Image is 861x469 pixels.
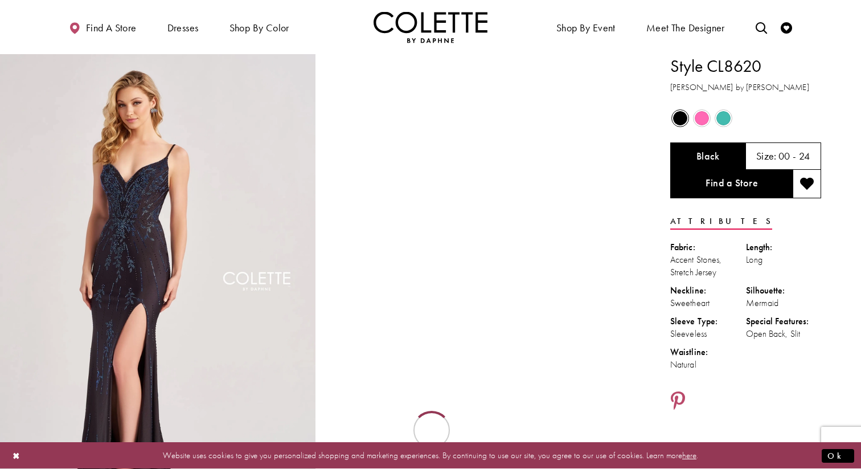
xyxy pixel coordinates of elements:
div: Waistline: [670,346,746,358]
div: Sleeveless [670,328,746,340]
a: Share using Pinterest - Opens in new tab [670,391,686,413]
img: Colette by Daphne [374,11,487,43]
h5: Chosen color [696,150,720,162]
div: Mermaid [746,297,822,309]
a: Visit Home Page [374,11,487,43]
div: Neckline: [670,284,746,297]
span: Dresses [167,22,199,34]
span: Shop By Event [553,11,618,43]
div: Natural [670,358,746,371]
div: Open Back, Slit [746,328,822,340]
a: Check Wishlist [778,11,795,43]
div: Silhouette: [746,284,822,297]
h1: Style CL8620 [670,54,821,78]
span: Shop by color [229,22,289,34]
div: Special Features: [746,315,822,328]
div: Length: [746,241,822,254]
a: Toggle search [753,11,770,43]
div: Pink [692,108,712,128]
button: Submit Dialog [822,448,854,463]
div: Fabric: [670,241,746,254]
span: Shop By Event [556,22,616,34]
h5: 00 - 24 [778,150,810,162]
a: here [682,450,696,461]
a: Meet the designer [643,11,728,43]
a: Find a Store [670,170,793,198]
span: Size: [756,149,777,162]
span: Find a store [86,22,137,34]
div: Sweetheart [670,297,746,309]
div: Long [746,254,822,266]
span: Shop by color [227,11,292,43]
button: Close Dialog [7,446,26,466]
span: Meet the designer [646,22,725,34]
div: Turquoise [714,108,733,128]
div: Black [670,108,690,128]
p: Website uses cookies to give you personalized shopping and marketing experiences. By continuing t... [82,448,779,463]
div: Product color controls state depends on size chosen [670,108,821,129]
div: Accent Stones, Stretch Jersey [670,254,746,279]
a: Attributes [670,213,772,230]
video: Style CL8620 Colette by Daphne #1 autoplay loop mute video [321,54,637,212]
button: Add to wishlist [793,170,821,198]
a: Find a store [66,11,139,43]
div: Sleeve Type: [670,315,746,328]
span: Dresses [165,11,202,43]
h3: [PERSON_NAME] by [PERSON_NAME] [670,81,821,94]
